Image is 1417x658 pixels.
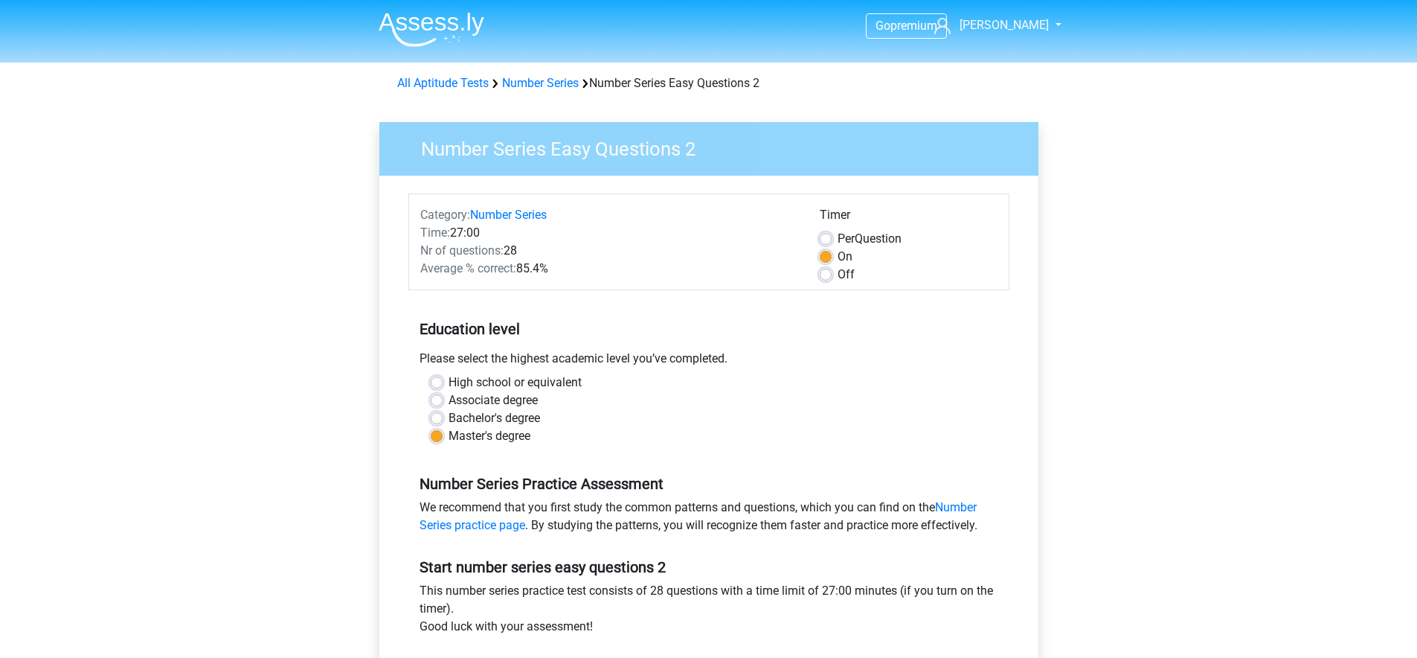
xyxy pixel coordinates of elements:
[409,260,809,278] div: 85.4%
[449,409,540,427] label: Bachelor's degree
[838,248,852,266] label: On
[875,19,890,33] span: Go
[838,266,855,284] label: Off
[449,374,582,392] label: High school or equivalent
[420,261,516,275] span: Average % correct:
[379,12,484,47] img: Assessly
[420,314,998,344] h5: Education level
[820,206,997,230] div: Timer
[409,242,809,260] div: 28
[420,226,450,240] span: Time:
[867,16,946,36] a: Gopremium
[391,74,1026,92] div: Number Series Easy Questions 2
[420,558,998,576] h5: Start number series easy questions 2
[890,19,937,33] span: premium
[420,500,977,532] a: Number Series practice page
[838,230,902,248] label: Question
[928,16,1050,34] a: [PERSON_NAME]
[408,582,1009,642] div: This number series practice test consists of 28 questions with a time limit of 27:00 minutes (if ...
[470,208,547,222] a: Number Series
[449,427,530,445] label: Master's degree
[408,499,1009,540] div: We recommend that you first study the common patterns and questions, which you can find on the . ...
[449,392,538,409] label: Associate degree
[397,76,489,90] a: All Aptitude Tests
[838,231,855,246] span: Per
[420,243,504,258] span: Nr of questions:
[502,76,579,90] a: Number Series
[420,208,470,222] span: Category:
[960,18,1049,32] span: [PERSON_NAME]
[408,350,1009,374] div: Please select the highest academic level you’ve completed.
[409,224,809,242] div: 27:00
[420,475,998,493] h5: Number Series Practice Assessment
[403,132,1027,161] h3: Number Series Easy Questions 2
